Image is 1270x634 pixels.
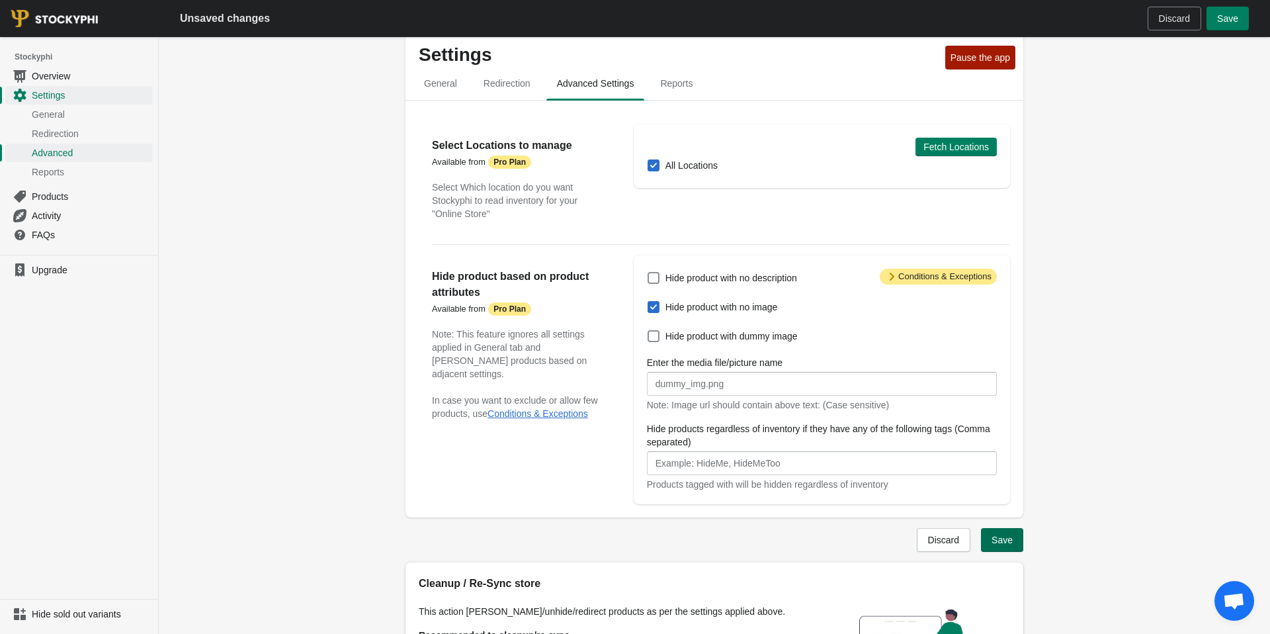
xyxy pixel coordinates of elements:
[32,146,150,159] span: Advanced
[5,143,153,162] a: Advanced
[5,124,153,143] a: Redirection
[544,66,648,101] button: Advanced settings
[32,108,150,121] span: General
[413,71,468,95] span: General
[665,330,798,343] span: Hide product with dummy image
[32,89,150,102] span: Settings
[5,187,153,206] a: Products
[650,71,703,95] span: Reports
[5,225,153,244] a: FAQs
[945,46,1015,69] button: Pause the app
[432,271,589,298] strong: Hide product based on product attributes
[665,271,797,285] span: Hide product with no description
[1206,7,1249,30] button: Save
[419,605,816,618] p: This action [PERSON_NAME]/unhide/redirect products as per the settings applied above.
[493,157,526,167] strong: Pro Plan
[647,398,997,412] div: Note: Image url should contain above text: (Case sensitive)
[647,478,997,491] div: Products tagged with will be hidden regardless of inventory
[951,52,1010,63] span: Pause the app
[1159,13,1190,24] span: Discard
[470,66,544,101] button: redirection
[180,11,270,26] h2: Unsaved changes
[917,528,970,552] button: Discard
[5,261,153,279] a: Upgrade
[32,127,150,140] span: Redirection
[665,300,778,314] span: Hide product with no image
[5,85,153,105] a: Settings
[5,66,153,85] a: Overview
[1217,13,1238,24] span: Save
[1148,7,1201,30] button: Discard
[981,528,1023,552] button: Save
[32,608,150,621] span: Hide sold out variants
[665,159,718,172] span: All Locations
[419,44,940,66] p: Settings
[546,71,645,95] span: Advanced Settings
[647,422,997,449] label: Hide products regardless of inventory if they have any of the following tags (Comma separated)
[432,304,486,314] span: Available from
[15,50,158,64] span: Stockyphi
[647,372,997,396] input: dummy_img.png
[432,181,607,220] p: Select Which location do you want Stockyphi to read inventory for your "Online Store"
[32,228,150,242] span: FAQs
[487,408,588,419] button: Conditions & Exceptions
[32,69,150,83] span: Overview
[432,157,486,167] span: Available from
[647,66,706,101] button: reports
[992,535,1013,545] span: Save
[473,71,541,95] span: Redirection
[432,140,572,151] strong: Select Locations to manage
[411,66,470,101] button: general
[32,209,150,222] span: Activity
[880,269,997,285] span: Conditions & Exceptions
[5,162,153,181] a: Reports
[32,165,150,179] span: Reports
[1214,581,1254,621] a: Open chat
[32,190,150,203] span: Products
[928,535,959,545] span: Discard
[432,394,607,420] p: In case you want to exclude or allow few products, use
[923,142,989,152] span: Fetch Locations
[493,304,526,314] strong: Pro Plan
[419,576,816,592] h2: Cleanup / Re-Sync store
[5,105,153,124] a: General
[915,138,997,156] button: Fetch Locations
[432,328,607,381] h3: Note: This feature ignores all settings applied in General tab and [PERSON_NAME] products based o...
[5,605,153,623] a: Hide sold out variants
[5,206,153,225] a: Activity
[647,356,783,369] label: Enter the media file/picture name
[647,451,997,475] input: Example: HideMe, HideMeToo
[405,101,1023,518] div: Advanced settings
[32,263,150,277] span: Upgrade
